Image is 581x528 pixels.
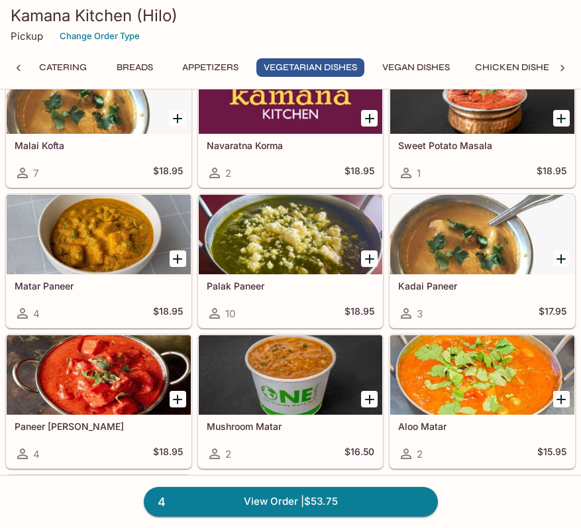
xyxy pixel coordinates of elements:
[344,446,374,462] h5: $16.50
[344,165,374,181] h5: $18.95
[6,335,191,468] a: Paneer [PERSON_NAME]4$18.95
[375,58,457,77] button: Vegan Dishes
[225,307,235,320] span: 10
[199,335,383,415] div: Mushroom Matar
[153,305,183,321] h5: $18.95
[153,165,183,181] h5: $18.95
[537,165,566,181] h5: $18.95
[207,280,375,291] h5: Palak Paneer
[33,167,38,180] span: 7
[361,391,378,407] button: Add Mushroom Matar
[7,195,191,274] div: Matar Paneer
[537,446,566,462] h5: $15.95
[417,448,423,460] span: 2
[256,58,364,77] button: Vegetarian Dishes
[198,54,384,187] a: Navaratna Korma2$18.95
[175,58,246,77] button: Appetizers
[398,280,566,291] h5: Kadai Paneer
[207,140,375,151] h5: Navaratna Korma
[170,110,186,127] button: Add Malai Kofta
[225,448,231,460] span: 2
[15,421,183,432] h5: Paneer [PERSON_NAME]
[170,250,186,267] button: Add Matar Paneer
[390,194,575,328] a: Kadai Paneer3$17.95
[553,110,570,127] button: Add Sweet Potato Masala
[150,493,174,511] span: 4
[33,448,40,460] span: 4
[105,58,164,77] button: Breads
[390,335,574,415] div: Aloo Matar
[32,58,94,77] button: Catering
[153,446,183,462] h5: $18.95
[170,391,186,407] button: Add Paneer Tikka Masala
[15,140,183,151] h5: Malai Kofta
[417,307,423,320] span: 3
[6,194,191,328] a: Matar Paneer4$18.95
[199,195,383,274] div: Palak Paneer
[398,140,566,151] h5: Sweet Potato Masala
[553,391,570,407] button: Add Aloo Matar
[539,305,566,321] h5: $17.95
[361,250,378,267] button: Add Palak Paneer
[398,421,566,432] h5: Aloo Matar
[144,487,438,516] a: 4View Order |$53.75
[198,335,384,468] a: Mushroom Matar2$16.50
[7,335,191,415] div: Paneer Tikka Masala
[198,194,384,328] a: Palak Paneer10$18.95
[417,167,421,180] span: 1
[390,195,574,274] div: Kadai Paneer
[11,30,43,42] p: Pickup
[11,5,570,26] h3: Kamana Kitchen (Hilo)
[361,110,378,127] button: Add Navaratna Korma
[6,54,191,187] a: Malai Kofta7$18.95
[390,54,575,187] a: Sweet Potato Masala1$18.95
[207,421,375,432] h5: Mushroom Matar
[225,167,231,180] span: 2
[15,280,183,291] h5: Matar Paneer
[553,250,570,267] button: Add Kadai Paneer
[33,307,40,320] span: 4
[7,54,191,134] div: Malai Kofta
[344,305,374,321] h5: $18.95
[390,335,575,468] a: Aloo Matar2$15.95
[390,54,574,134] div: Sweet Potato Masala
[199,54,383,134] div: Navaratna Korma
[54,26,146,46] button: Change Order Type
[468,58,562,77] button: Chicken Dishes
